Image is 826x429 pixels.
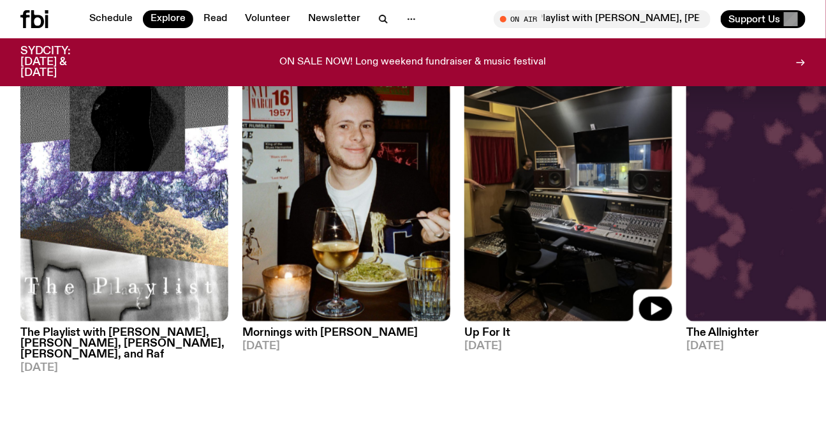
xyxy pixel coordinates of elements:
[242,328,450,339] h3: Mornings with [PERSON_NAME]
[464,328,672,339] h3: Up For It
[494,10,711,28] button: On AirThe Playlist with [PERSON_NAME], [PERSON_NAME], [PERSON_NAME], [PERSON_NAME], and Raf
[20,46,102,79] h3: SYDCITY: [DATE] & [DATE]
[82,10,140,28] a: Schedule
[464,342,672,352] span: [DATE]
[237,10,298,28] a: Volunteer
[242,44,450,322] img: Sam blankly stares at the camera, brightly lit by a camera flash wearing a hat collared shirt and...
[196,10,235,28] a: Read
[20,363,228,374] span: [DATE]
[464,322,672,352] a: Up For It[DATE]
[721,10,806,28] button: Support Us
[20,328,228,361] h3: The Playlist with [PERSON_NAME], [PERSON_NAME], [PERSON_NAME], [PERSON_NAME], and Raf
[20,322,228,374] a: The Playlist with [PERSON_NAME], [PERSON_NAME], [PERSON_NAME], [PERSON_NAME], and Raf[DATE]
[280,57,547,68] p: ON SALE NOW! Long weekend fundraiser & music festival
[242,342,450,352] span: [DATE]
[300,10,368,28] a: Newsletter
[728,13,780,25] span: Support Us
[242,322,450,352] a: Mornings with [PERSON_NAME][DATE]
[143,10,193,28] a: Explore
